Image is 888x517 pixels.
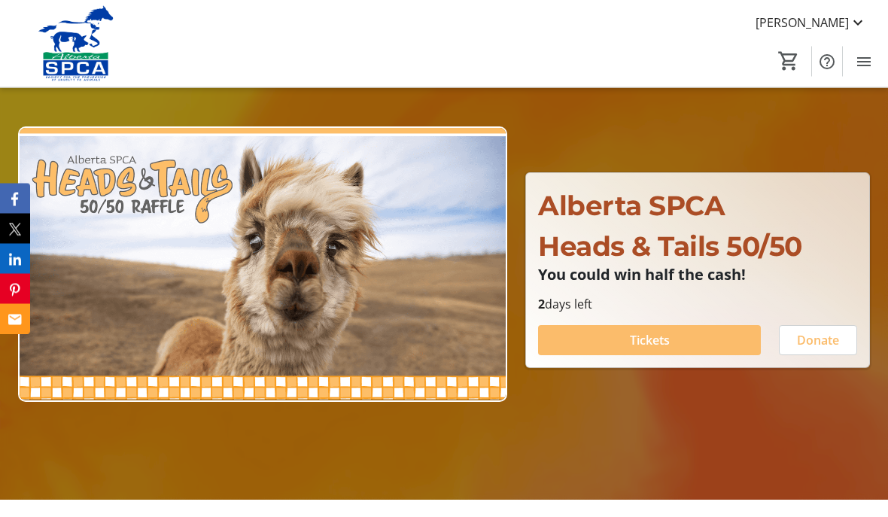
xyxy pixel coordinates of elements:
[756,14,849,32] span: [PERSON_NAME]
[9,6,143,81] img: Alberta SPCA's Logo
[538,326,761,356] button: Tickets
[744,11,879,35] button: [PERSON_NAME]
[538,296,857,314] p: days left
[775,47,802,75] button: Cart
[849,47,879,77] button: Menu
[18,127,507,403] img: Campaign CTA Media Photo
[812,47,842,77] button: Help
[630,332,670,350] span: Tickets
[779,326,857,356] button: Donate
[538,267,857,284] p: You could win half the cash!
[797,332,839,350] span: Donate
[538,190,725,223] span: Alberta SPCA
[538,230,802,263] span: Heads & Tails 50/50
[538,297,545,313] span: 2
